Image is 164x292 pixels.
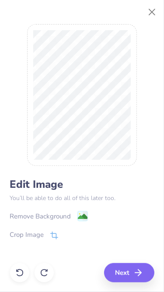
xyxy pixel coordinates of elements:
[10,178,154,191] h4: Edit Image
[10,211,71,222] div: Remove Background
[104,263,154,282] button: Next
[144,4,161,21] button: Close
[10,193,154,203] p: You’ll be able to do all of this later too.
[10,230,44,240] div: Crop Image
